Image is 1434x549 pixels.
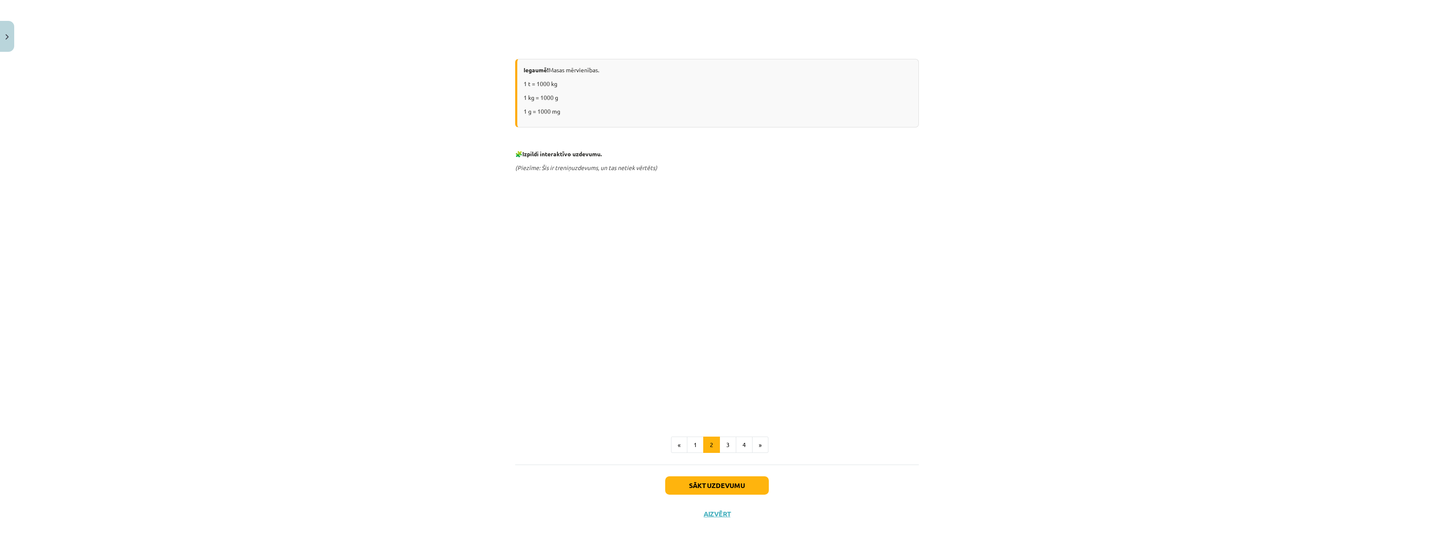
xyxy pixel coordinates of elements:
button: 2 [703,437,720,453]
p: 1 t = 1000 kg [524,79,912,88]
b: Iegaumē! [524,66,549,74]
button: Sākt uzdevumu [665,476,769,495]
strong: Izpildi interaktīvo uzdevumu. [522,150,602,158]
p: 1 g = 1000 mg [524,107,912,116]
img: icon-close-lesson-0947bae3869378f0d4975bcd49f059093ad1ed9edebbc8119c70593378902aed.svg [5,34,9,40]
p: 1 kg = 1000 g [524,93,912,102]
em: (Piezīme: Šis ir treniņuzdevums, un tas netiek vērtēts) [515,164,657,171]
button: 3 [720,437,736,453]
button: 4 [736,437,753,453]
button: » [752,437,768,453]
button: Aizvērt [701,510,733,518]
button: 1 [687,437,704,453]
p: Masas mērvienības. [524,66,912,74]
iframe: 5. Uzdevums: Recepšu Mīkla [515,177,919,416]
button: « [671,437,687,453]
nav: Page navigation example [515,437,919,453]
p: 🧩 [515,150,919,158]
